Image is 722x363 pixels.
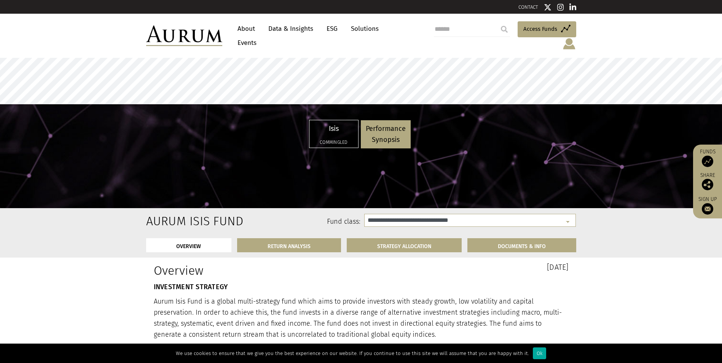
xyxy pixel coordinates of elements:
[146,214,208,228] h2: Aurum Isis Fund
[154,283,228,291] strong: INVESTMENT STRATEGY
[562,37,576,50] img: account-icon.svg
[557,3,564,11] img: Instagram icon
[702,179,713,190] img: Share this post
[314,123,353,134] p: Isis
[323,22,341,36] a: ESG
[697,196,718,215] a: Sign up
[697,148,718,167] a: Funds
[497,22,512,37] input: Submit
[146,25,222,46] img: Aurum
[366,123,406,145] p: Performance Synopsis
[518,21,576,37] a: Access Funds
[314,140,353,145] h5: Commingled
[347,22,383,36] a: Solutions
[533,347,546,359] div: Ok
[697,173,718,190] div: Share
[234,22,259,36] a: About
[467,238,576,252] a: DOCUMENTS & INFO
[367,263,569,271] h3: [DATE]
[154,296,569,340] p: Aurum Isis Fund is a global multi-strategy fund which aims to provide investors with steady growt...
[702,156,713,167] img: Access Funds
[347,238,462,252] a: STRATEGY ALLOCATION
[265,22,317,36] a: Data & Insights
[154,263,355,278] h1: Overview
[237,238,341,252] a: RETURN ANALYSIS
[234,36,257,50] a: Events
[569,3,576,11] img: Linkedin icon
[702,203,713,215] img: Sign up to our newsletter
[518,4,538,10] a: CONTACT
[220,217,361,227] label: Fund class:
[523,24,557,33] span: Access Funds
[544,3,551,11] img: Twitter icon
